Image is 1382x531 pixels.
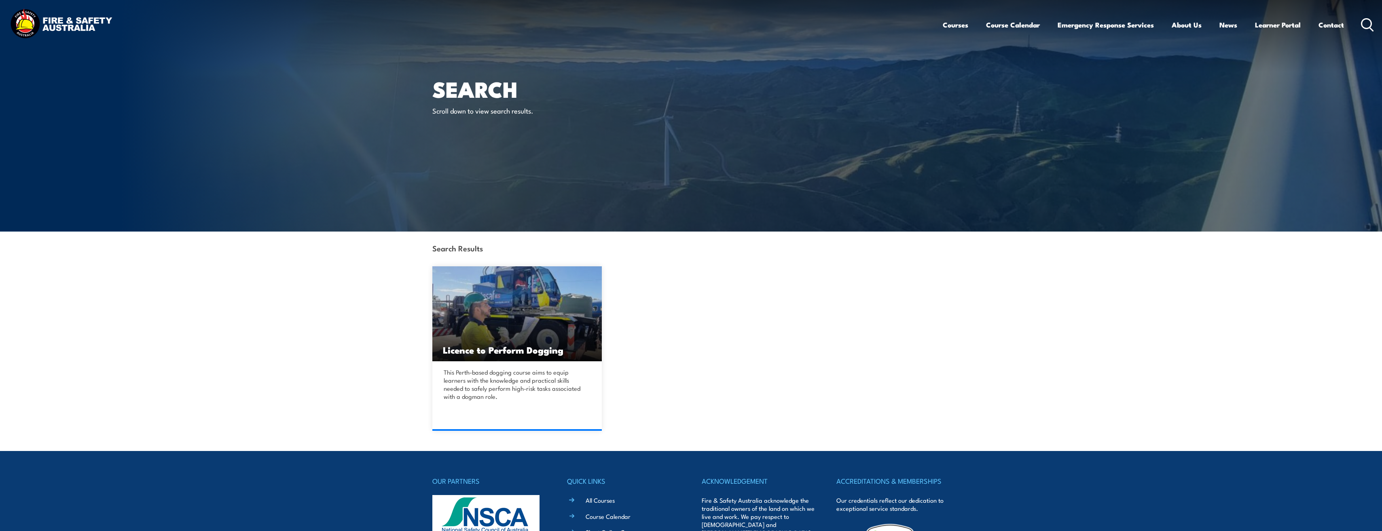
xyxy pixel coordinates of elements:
h3: Licence to Perform Dogging [443,345,592,354]
img: Licence to Perform Dogging (1) [432,266,602,361]
a: Courses [943,14,968,36]
a: Course Calendar [586,512,631,520]
h4: QUICK LINKS [567,475,680,487]
h4: ACKNOWLEDGEMENT [702,475,815,487]
p: Scroll down to view search results. [432,106,580,115]
p: Our credentials reflect our dedication to exceptional service standards. [836,496,950,512]
a: Course Calendar [986,14,1040,36]
a: News [1219,14,1237,36]
a: All Courses [586,496,615,504]
strong: Search Results [432,242,483,253]
a: Licence to Perform Dogging [432,266,602,361]
a: About Us [1172,14,1202,36]
a: Emergency Response Services [1058,14,1154,36]
h4: ACCREDITATIONS & MEMBERSHIPS [836,475,950,487]
h1: Search [432,79,632,98]
a: Learner Portal [1255,14,1301,36]
p: This Perth-based dogging course aims to equip learners with the knowledge and practical skills ne... [444,368,588,400]
h4: OUR PARTNERS [432,475,546,487]
a: Contact [1319,14,1344,36]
